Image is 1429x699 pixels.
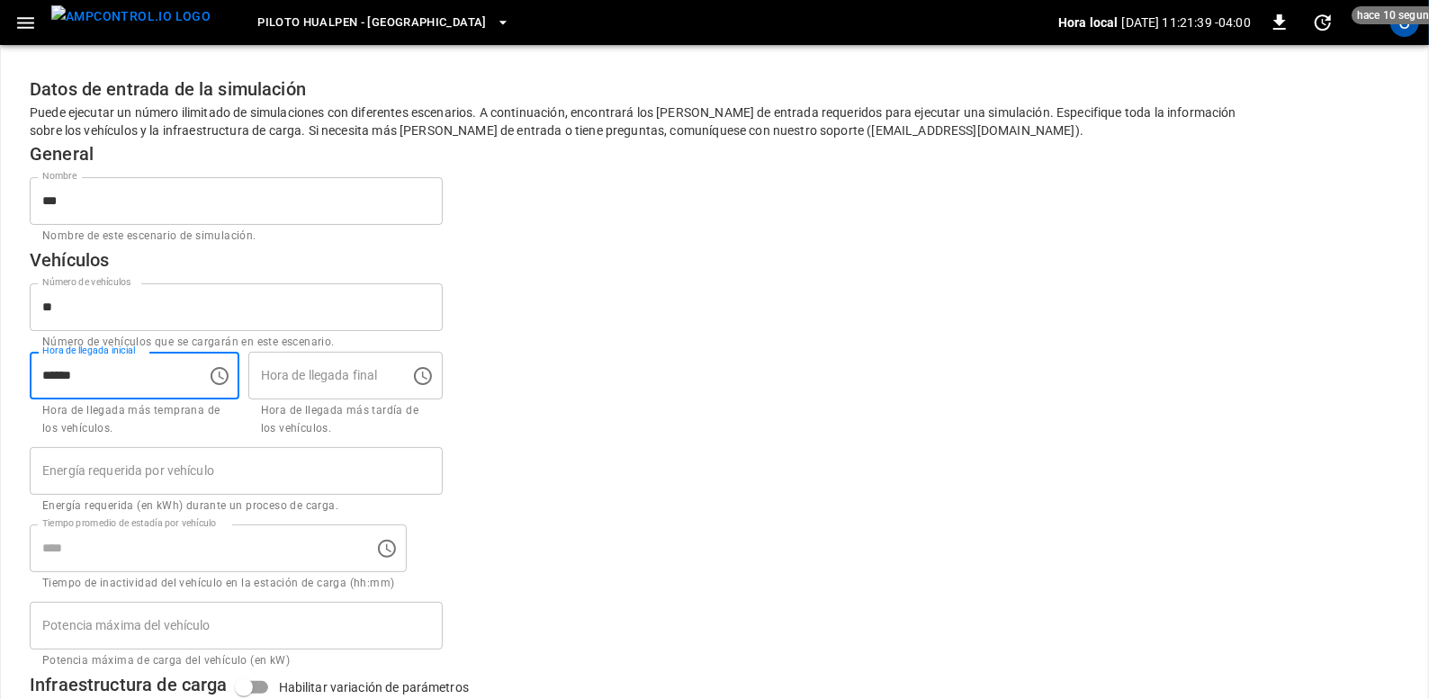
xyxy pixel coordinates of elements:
button: Choose time [369,531,405,567]
label: Número de vehículos [42,275,131,290]
span: Piloto Hualpen - [GEOGRAPHIC_DATA] [257,13,487,33]
button: set refresh interval [1308,8,1337,37]
button: Choose time [405,358,441,394]
button: Piloto Hualpen - [GEOGRAPHIC_DATA] [250,5,517,40]
label: Nombre [42,169,76,184]
p: Potencia máxima de carga del vehículo (en kW) [42,652,430,670]
h6: Vehículos [30,246,443,274]
h6: Datos de entrada de la simulación [30,75,1268,103]
h6: General [30,139,443,168]
img: ampcontrol.io logo [51,5,211,28]
p: Hora de llegada más tardía de los vehículos. [261,402,430,438]
p: Hora de llegada más temprana de los vehículos. [42,402,227,438]
p: Nombre de este escenario de simulación. [42,228,430,246]
p: Tiempo de inactividad del vehículo en la estación de carga (hh:mm) [42,575,394,593]
label: Hora de llegada inicial [42,344,136,358]
p: Energía requerida (en kWh) durante un proceso de carga. [42,497,430,515]
p: Hora local [1058,13,1119,31]
span: Habilitar variación de parámetros [279,678,469,697]
p: Puede ejecutar un número ilimitado de simulaciones con diferentes escenarios. A continuación, enc... [30,103,1268,139]
button: Choose time [202,358,238,394]
p: Número de vehículos que se cargarán en este escenario. [42,334,430,352]
label: Tiempo promedio de estadía por vehículo [42,516,217,531]
p: [DATE] 11:21:39 -04:00 [1122,13,1251,31]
